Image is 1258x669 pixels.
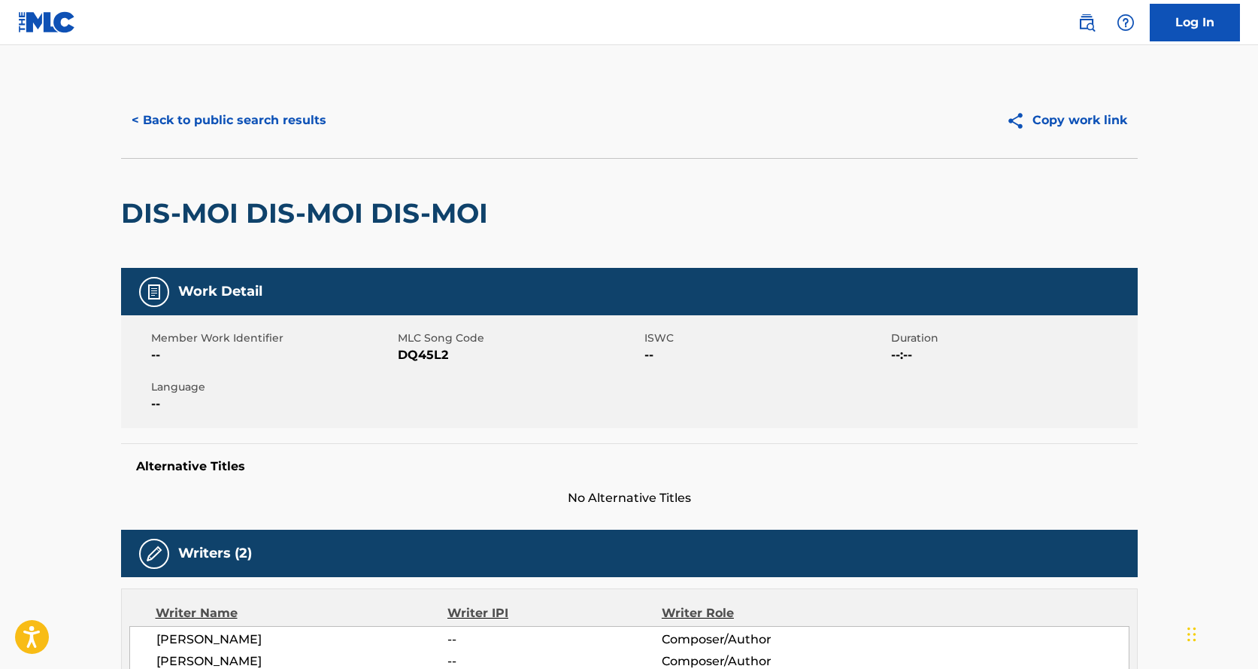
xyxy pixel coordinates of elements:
span: ISWC [644,330,887,346]
a: Public Search [1072,8,1102,38]
iframe: Chat Widget [1183,597,1258,669]
span: [PERSON_NAME] [156,631,448,649]
h5: Alternative Titles [136,459,1123,474]
img: Work Detail [145,283,163,301]
span: -- [447,631,661,649]
div: Drag [1187,612,1196,657]
img: Copy work link [1006,111,1032,130]
span: Duration [891,330,1134,346]
span: -- [644,346,887,364]
span: MLC Song Code [398,330,641,346]
img: MLC Logo [18,11,76,33]
span: --:-- [891,346,1134,364]
span: Language [151,379,394,395]
span: DQ45L2 [398,346,641,364]
div: Writer Role [662,604,856,622]
div: Help [1111,8,1141,38]
span: -- [151,346,394,364]
div: Writer IPI [447,604,662,622]
a: Log In [1150,4,1240,41]
span: No Alternative Titles [121,489,1138,507]
h5: Work Detail [178,283,262,300]
button: Copy work link [996,102,1138,139]
h5: Writers (2) [178,545,252,562]
span: Composer/Author [662,631,856,649]
button: < Back to public search results [121,102,337,139]
div: Writer Name [156,604,448,622]
span: Member Work Identifier [151,330,394,346]
h2: DIS-MOI DIS-MOI DIS-MOI [121,196,496,230]
img: search [1078,14,1096,32]
img: help [1117,14,1135,32]
span: -- [151,395,394,413]
img: Writers [145,545,163,563]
